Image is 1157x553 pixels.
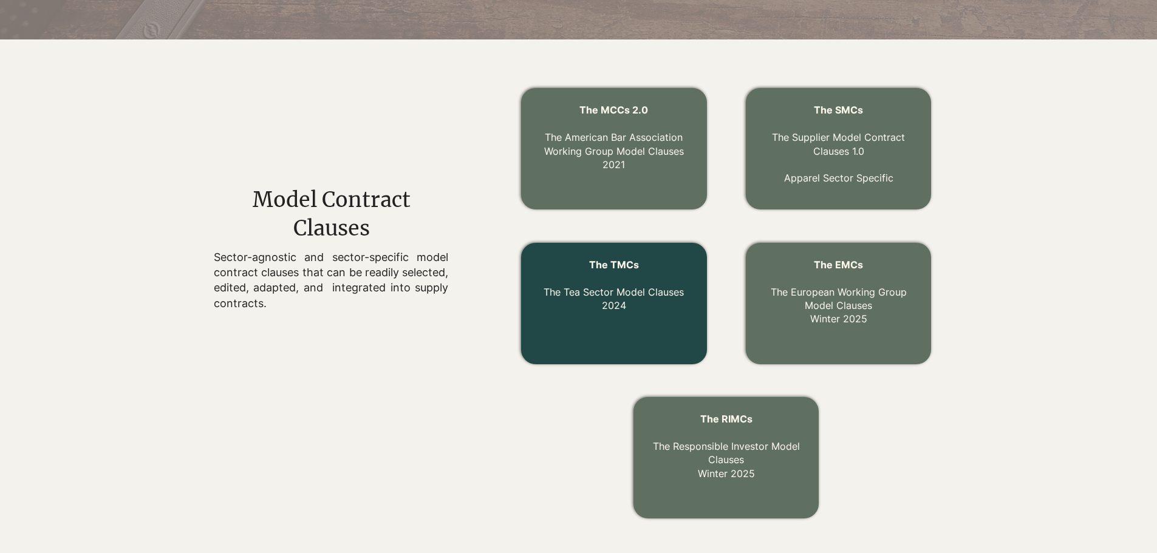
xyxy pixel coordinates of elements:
[814,104,863,116] a: The SMCs
[784,172,893,184] a: Apparel Sector Specific
[653,413,800,480] a: The RIMCs The Responsible Investor Model ClausesWinter 2025
[544,259,684,311] a: The TMCs The Tea Sector Model Clauses2024
[814,259,863,271] span: The EMCs
[253,187,411,242] span: Model Contract Clauses
[214,249,448,311] p: Sector-agnostic and sector-specific model contract clauses that can be readily selected, edited, ...
[579,104,648,116] span: The MCCs 2.0
[544,104,684,171] a: The MCCs 2.0 The American Bar Association Working Group Model Clauses2021
[771,259,907,325] a: The EMCs The European Working Group Model ClausesWinter 2025
[700,413,753,425] span: The RIMCs
[589,259,639,271] span: The TMCs
[772,131,905,157] a: The Supplier Model Contract Clauses 1.0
